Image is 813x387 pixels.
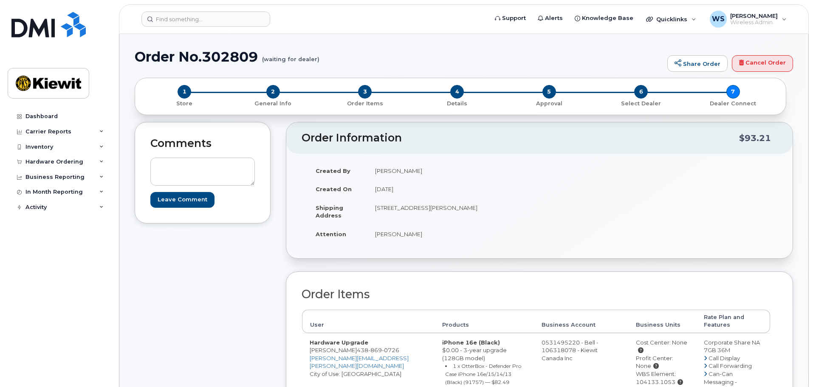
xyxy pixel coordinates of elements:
[262,49,319,62] small: (waiting for dealer)
[445,363,521,385] small: 1 x OtterBox - Defender Pro Case iPhone 16e/15/14/13 (Black) (91757) — $82.49
[302,132,739,144] h2: Order Information
[319,99,411,107] a: 3 Order Items
[316,204,343,219] strong: Shipping Address
[150,138,255,150] h2: Comments
[442,339,500,346] strong: iPhone 16e (Black)
[316,167,350,174] strong: Created By
[636,354,689,370] div: Profit Center: None
[598,100,684,107] p: Select Dealer
[302,288,771,301] h2: Order Items
[696,310,770,333] th: Rate Plan and Features
[636,339,689,354] div: Cost Center: None
[145,100,224,107] p: Store
[450,85,464,99] span: 4
[266,85,280,99] span: 2
[411,99,503,107] a: 4 Details
[322,100,408,107] p: Order Items
[358,85,372,99] span: 3
[628,310,696,333] th: Business Units
[534,310,628,333] th: Business Account
[776,350,807,381] iframe: Messenger Launcher
[367,225,533,243] td: [PERSON_NAME]
[595,99,687,107] a: 6 Select Dealer
[367,180,533,198] td: [DATE]
[316,186,352,192] strong: Created On
[316,231,346,237] strong: Attention
[367,161,533,180] td: [PERSON_NAME]
[142,99,227,107] a: 1 Store
[634,85,648,99] span: 6
[709,362,752,369] span: Call Forwarding
[357,347,399,353] span: 438
[178,85,191,99] span: 1
[542,85,556,99] span: 5
[732,55,793,72] a: Cancel Order
[636,370,689,386] div: WBS Element: 104133.1053
[709,355,740,362] span: Call Display
[231,100,316,107] p: General Info
[310,355,409,370] a: [PERSON_NAME][EMAIL_ADDRESS][PERSON_NAME][DOMAIN_NAME]
[382,347,399,353] span: 0726
[415,100,500,107] p: Details
[368,347,382,353] span: 869
[302,310,435,333] th: User
[150,192,215,208] input: Leave Comment
[367,198,533,225] td: [STREET_ADDRESS][PERSON_NAME]
[503,99,595,107] a: 5 Approval
[739,130,771,146] div: $93.21
[506,100,592,107] p: Approval
[667,55,728,72] a: Share Order
[227,99,319,107] a: 2 General Info
[435,310,534,333] th: Products
[135,49,663,64] h1: Order No.302809
[310,339,368,346] strong: Hardware Upgrade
